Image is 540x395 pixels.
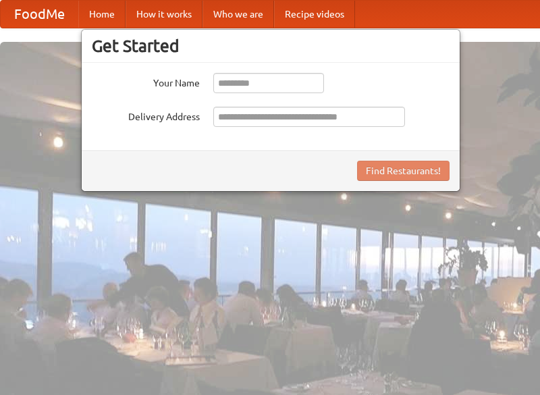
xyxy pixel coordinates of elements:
label: Delivery Address [92,107,200,124]
h3: Get Started [92,36,450,56]
label: Your Name [92,73,200,90]
a: FoodMe [1,1,78,28]
a: Recipe videos [274,1,355,28]
button: Find Restaurants! [357,161,450,181]
a: Who we are [202,1,274,28]
a: Home [78,1,126,28]
a: How it works [126,1,202,28]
